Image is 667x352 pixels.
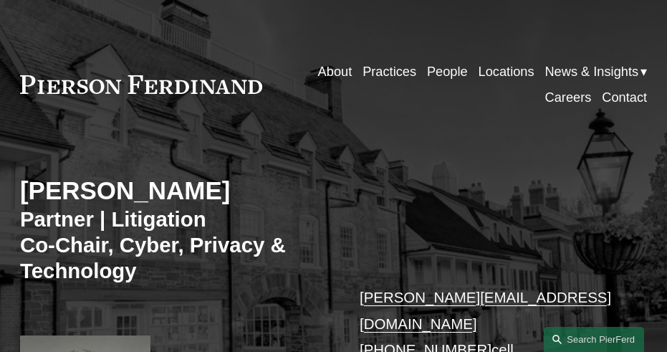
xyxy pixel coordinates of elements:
a: Careers [545,85,592,110]
a: People [427,59,468,85]
a: Search this site [544,327,644,352]
h3: Partner | Litigation Co-Chair, Cyber, Privacy & Technology [20,206,334,285]
h2: [PERSON_NAME] [20,176,334,206]
a: Locations [479,59,534,85]
a: folder dropdown [544,59,647,85]
a: Contact [602,85,647,110]
a: About [318,59,352,85]
a: Practices [363,59,416,85]
span: News & Insights [544,60,638,84]
a: [PERSON_NAME][EMAIL_ADDRESS][DOMAIN_NAME] [360,289,611,332]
